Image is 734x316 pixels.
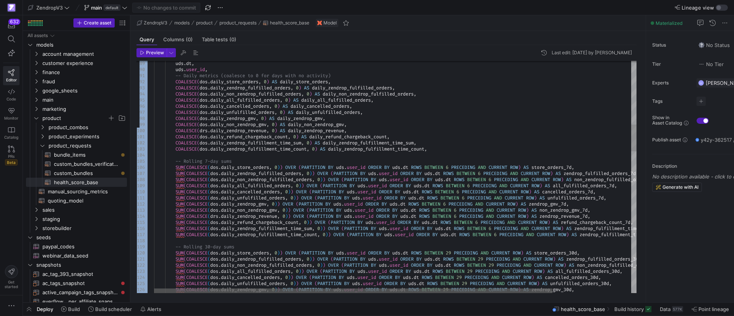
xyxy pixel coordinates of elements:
span: COALESCE [175,140,197,146]
div: GC [698,80,704,86]
span: daily_refund_chargeback_count [210,134,288,140]
span: No Tier [698,61,724,67]
button: Alerts [137,303,165,316]
span: active_campaign_tags_snapshot​​​​​​​ [42,288,118,297]
span: COALESCE [175,134,197,140]
span: webinar_data_seed​​​​​​ [42,251,118,260]
span: ) [274,122,277,128]
span: 0 [293,134,296,140]
span: COALESCE [175,79,197,85]
span: daily_non_zendrop_gmv [288,122,344,128]
div: 91 [136,73,145,79]
div: Press SPACE to select this row. [26,178,127,187]
span: , [328,79,331,85]
span: . [208,128,210,134]
div: 105 [136,158,145,164]
span: google_sheets [42,86,126,95]
a: Catalog [3,123,19,143]
button: No statusNo Status [697,40,732,50]
span: dos [200,109,208,115]
span: ( [197,115,200,122]
span: dos [200,122,208,128]
div: Press SPACE to select this row. [26,214,127,224]
span: . [183,66,186,73]
span: AS [315,91,320,97]
div: 102 [136,140,145,146]
button: ZendropV3 [26,3,71,13]
span: ) [266,79,269,85]
button: Create asset [73,18,115,28]
div: 577K [672,306,683,312]
img: undefined [317,21,322,25]
img: https://storage.googleapis.com/y42-prod-data-exchange/images/qZXOSqkTtPuVcXVzF40oUlM07HVTwZXfPK0U... [8,4,15,11]
span: daily_non_zendrop_fulfilled_orders [323,91,414,97]
span: 0 [280,109,283,115]
button: maindefault [82,3,129,13]
span: . [208,91,210,97]
span: account management [42,50,126,58]
a: Monitor [3,104,19,123]
span: . [208,146,210,152]
span: ( [197,79,200,85]
span: Query [140,37,154,42]
div: Press SPACE to select this row. [26,68,127,77]
span: manual_sourcing_metrics​​​​​​​​​​ [48,187,118,196]
span: ( [197,146,200,152]
span: COALESCE [175,103,197,109]
span: ( [197,122,200,128]
span: Experts [652,80,690,86]
span: daily_refund_chargeback_count [309,134,387,140]
span: ) [309,91,312,97]
div: Last edit: [DATE] by [PERSON_NAME] [552,50,632,55]
div: 104 [136,152,145,158]
span: ) [309,140,312,146]
span: ( [197,97,200,103]
span: uds [175,66,183,73]
img: No tier [698,61,705,67]
div: 93 [136,85,145,91]
button: Build [58,303,83,316]
span: custom_bundles_verification​​​​​​​​​​ [54,160,118,169]
span: daily_zendrop_fulfilled_orders [312,85,392,91]
div: Press SPACE to select this row. [26,58,127,68]
span: daily_non_zendrop_gmv [210,122,266,128]
button: Build scheduler [85,303,135,316]
span: ZendropV3 [144,20,167,26]
span: . [208,122,210,128]
span: customer experience [42,59,126,68]
span: . [208,109,210,115]
span: , [269,103,272,109]
img: No status [698,42,705,48]
button: ZendropV3 [135,18,169,28]
span: ( [197,128,200,134]
span: dos [200,79,208,85]
span: daily_zendrop_fulfillment_time_sum [323,140,414,146]
div: 632 [8,19,20,25]
span: . [208,140,210,146]
span: dos [200,97,208,103]
div: 92 [136,79,145,85]
span: Alerts [147,306,161,312]
button: Build history [611,303,655,316]
button: No tierNo Tier [697,59,726,69]
span: snapshots [36,261,126,269]
span: daily_zendrop_fulfillment_time_count [328,146,424,152]
div: Press SPACE to select this row. [26,95,127,104]
span: ) [288,97,291,103]
span: bundle_items​​​​​​​​​​ [54,151,118,159]
span: -- Rolling 7-day sums [175,158,232,164]
span: Code [6,97,16,101]
div: Press SPACE to select this row. [26,113,127,123]
span: models [36,41,126,49]
span: , [192,60,194,66]
span: Monitor [4,116,18,120]
span: 0 [285,97,288,103]
span: daily_store_orders [210,79,258,85]
span: storebuilder [42,224,126,233]
span: COALESCE [175,115,197,122]
div: Press SPACE to select this row. [26,104,127,113]
span: finance [42,68,126,77]
span: AS [301,134,307,140]
span: , [291,85,293,91]
span: , [414,140,416,146]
